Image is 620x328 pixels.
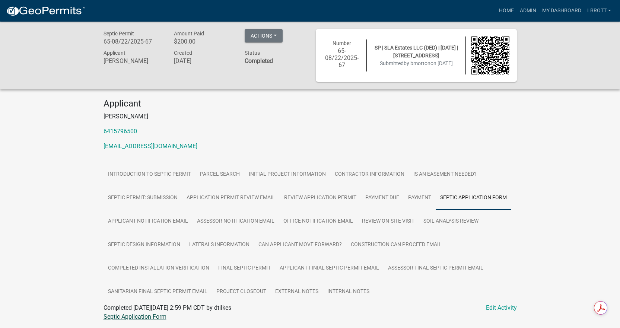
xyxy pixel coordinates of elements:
span: Septic Permit [104,31,134,36]
a: Septic Design Information [104,233,185,257]
span: Status [245,50,260,56]
a: Payment [404,186,436,210]
strong: Completed [245,57,273,64]
h6: $200.00 [174,38,233,45]
a: Internal Notes [323,280,374,304]
h4: Applicant [104,98,517,109]
h6: 65-08/22/2025-67 [104,38,163,45]
a: Final Septic Permit [214,257,275,280]
a: Soil Analysis Review [419,210,483,233]
h6: 65-08/22/2025-67 [323,47,361,69]
a: Assessor Notification Email [193,210,279,233]
span: Number [333,40,351,46]
a: Assessor Final Septic Permit Email [384,257,488,280]
a: 6415796500 [104,128,137,135]
a: Lbrott [584,4,614,18]
a: Admin [517,4,539,18]
a: Office Notification Email [279,210,357,233]
p: [PERSON_NAME] [104,112,517,121]
a: Initial Project Information [244,163,330,187]
h6: [PERSON_NAME] [104,57,163,64]
a: Septic Application Form [436,186,511,210]
span: by bmorton [404,60,430,66]
span: Amount Paid [174,31,204,36]
a: Construction Can Proceed Email [346,233,446,257]
a: Introduction to Septic Permit [104,163,195,187]
a: Sanitarian Final Septic Permit Email [104,280,212,304]
a: Completed Installation Verification [104,257,214,280]
span: SP | SLA Estates LLC (DED) | [DATE] | [STREET_ADDRESS] [375,45,458,58]
a: Review Application Permit [280,186,361,210]
img: QR code [471,36,509,74]
a: Septic Application Form [104,313,166,320]
a: Contractor Information [330,163,409,187]
span: Completed [DATE][DATE] 2:59 PM CDT by dtilkes [104,304,231,311]
a: Application Permit Review Email [182,186,280,210]
h6: [DATE] [174,57,233,64]
a: External Notes [271,280,323,304]
a: Septic Permit: Submission [104,186,182,210]
a: Is an Easement Needed? [409,163,481,187]
a: Edit Activity [486,303,517,312]
span: Applicant [104,50,125,56]
a: Applicant Finial Septic Permit Email [275,257,384,280]
a: Project Closeout [212,280,271,304]
a: Applicant Notification Email [104,210,193,233]
a: Parcel search [195,163,244,187]
a: Payment Due [361,186,404,210]
button: Actions [245,29,283,42]
a: Review On-site Visit [357,210,419,233]
a: Home [496,4,517,18]
span: Submitted on [DATE] [380,60,453,66]
a: My Dashboard [539,4,584,18]
span: Created [174,50,192,56]
a: Laterals Information [185,233,254,257]
a: [EMAIL_ADDRESS][DOMAIN_NAME] [104,143,197,150]
a: Can Applicant Move Forward? [254,233,346,257]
